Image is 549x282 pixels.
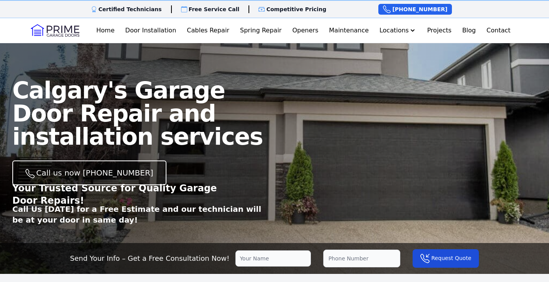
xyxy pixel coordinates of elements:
[189,5,240,13] p: Free Service Call
[459,23,479,38] a: Blog
[93,23,118,38] a: Home
[12,160,166,185] a: Call us now [PHONE_NUMBER]
[12,182,234,207] p: Your Trusted Source for Quality Garage Door Repairs!
[378,4,452,15] a: [PHONE_NUMBER]
[376,23,420,38] button: Locations
[12,77,263,150] span: Calgary's Garage Door Repair and installation services
[323,250,400,267] input: Phone Number
[266,5,326,13] p: Competitive Pricing
[235,250,311,267] input: Your Name
[31,24,79,37] img: Logo
[12,204,275,225] p: Call Us [DATE] for a Free Estimate and our technician will be at your door in same day!
[424,23,455,38] a: Projects
[122,23,179,38] a: Door Installation
[184,23,232,38] a: Cables Repair
[484,23,514,38] a: Contact
[70,253,230,264] p: Send Your Info – Get a Free Consultation Now!
[326,23,372,38] a: Maintenance
[99,5,162,13] p: Certified Technicians
[413,249,479,268] button: Request Quote
[237,23,285,38] a: Spring Repair
[289,23,322,38] a: Openers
